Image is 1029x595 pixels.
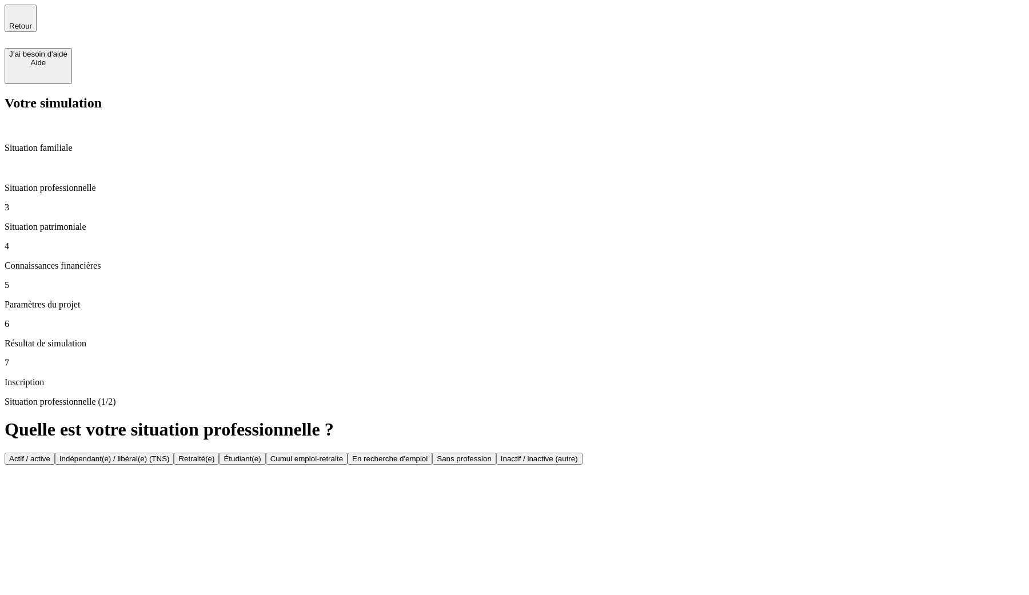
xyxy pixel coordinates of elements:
[5,241,1024,251] p: 4
[496,453,583,465] button: Inactif / inactive (autre)
[5,280,1024,290] p: 5
[9,50,67,58] div: J’ai besoin d'aide
[9,58,67,67] div: Aide
[432,453,496,465] button: Sans profession
[348,453,432,465] button: En recherche d'emploi
[437,454,492,463] div: Sans profession
[352,454,428,463] div: En recherche d'emploi
[5,358,1024,368] p: 7
[270,454,343,463] div: Cumul emploi-retraite
[219,453,265,465] button: Étudiant(e)
[5,300,1024,310] p: Paramètres du projet
[5,5,37,32] button: Retour
[224,454,261,463] div: Étudiant(e)
[5,319,1024,329] p: 6
[55,453,174,465] button: Indépendant(e) / libéral(e) (TNS)
[5,48,72,84] button: J’ai besoin d'aideAide
[5,453,55,465] button: Actif / active
[5,338,1024,349] p: Résultat de simulation
[5,222,1024,232] p: Situation patrimoniale
[5,377,1024,388] p: Inscription
[5,261,1024,271] p: Connaissances financières
[9,454,50,463] div: Actif / active
[9,22,32,30] span: Retour
[5,419,1024,440] h1: Quelle est votre situation professionnelle ?
[5,95,1024,111] h2: Votre simulation
[266,453,348,465] button: Cumul emploi-retraite
[5,183,1024,193] p: Situation professionnelle
[5,397,1024,407] p: Situation professionnelle (1/2)
[174,453,219,465] button: Retraité(e)
[178,454,214,463] div: Retraité(e)
[5,143,1024,153] p: Situation familiale
[59,454,170,463] div: Indépendant(e) / libéral(e) (TNS)
[501,454,578,463] div: Inactif / inactive (autre)
[5,202,1024,213] p: 3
